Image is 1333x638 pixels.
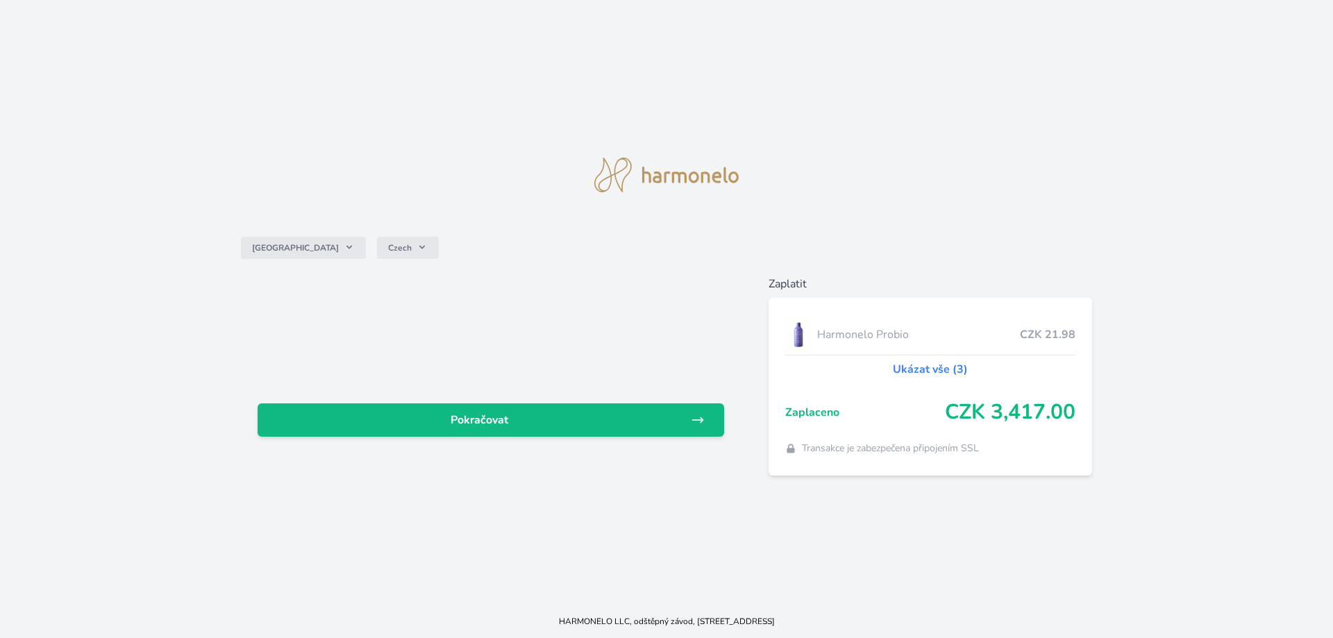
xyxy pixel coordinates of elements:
[817,326,1021,343] span: Harmonelo Probio
[258,403,724,437] a: Pokračovat
[802,442,979,455] span: Transakce je zabezpečena připojením SSL
[252,242,339,253] span: [GEOGRAPHIC_DATA]
[269,412,691,428] span: Pokračovat
[594,158,739,192] img: logo.svg
[1020,326,1075,343] span: CZK 21.98
[785,317,812,352] img: CLEAN_PROBIO_se_stinem_x-lo.jpg
[241,237,366,259] button: [GEOGRAPHIC_DATA]
[377,237,439,259] button: Czech
[388,242,412,253] span: Czech
[785,404,946,421] span: Zaplaceno
[769,276,1093,292] h6: Zaplatit
[945,400,1075,425] span: CZK 3,417.00
[893,361,968,378] a: Ukázat vše (3)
